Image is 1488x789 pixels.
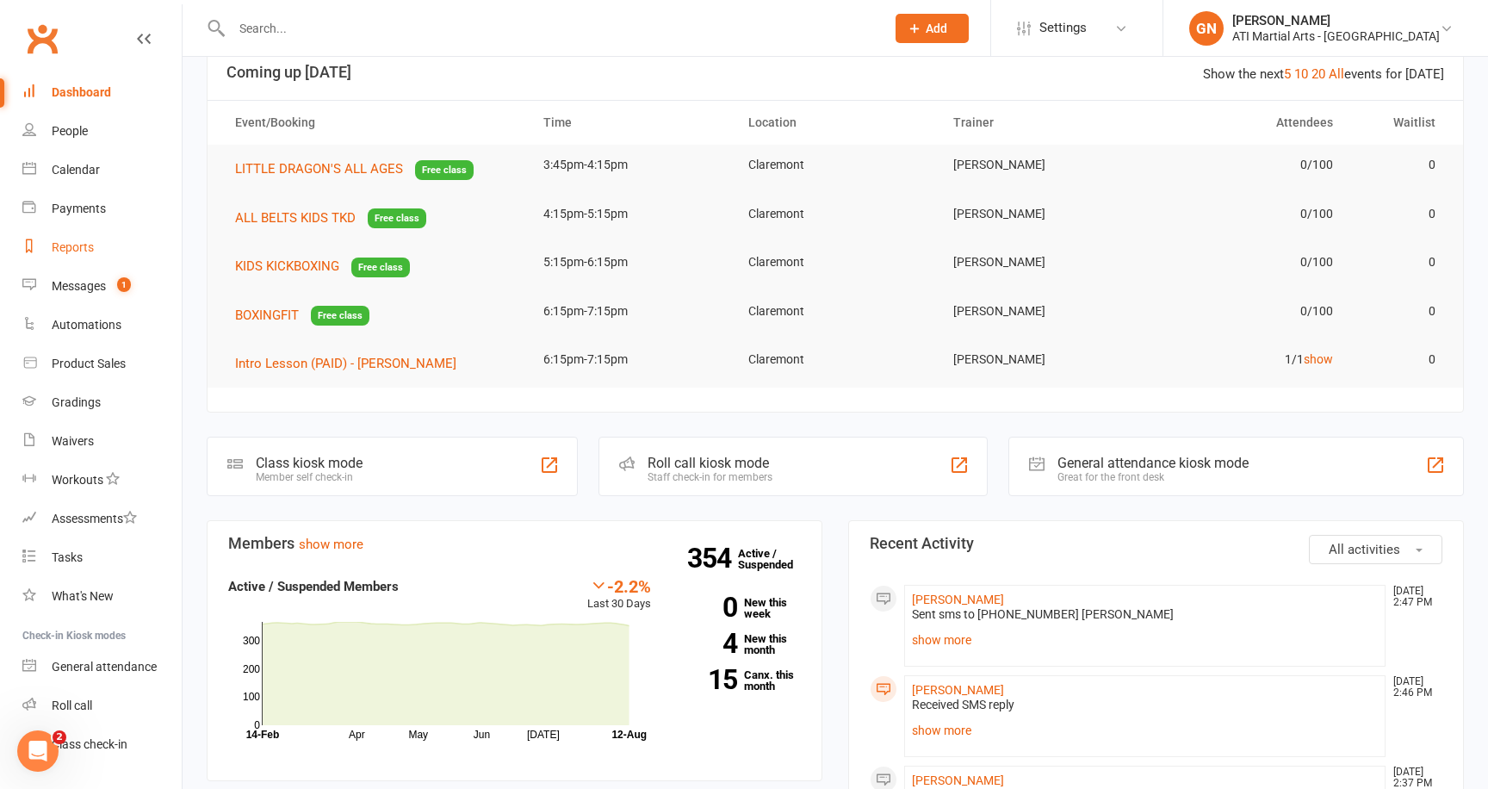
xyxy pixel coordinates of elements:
input: Search... [226,16,873,40]
button: Intro Lesson (PAID) - [PERSON_NAME] [235,353,468,374]
div: Last 30 Days [587,576,651,613]
span: BOXINGFIT [235,308,299,323]
strong: 354 [687,545,738,571]
td: 6:15pm-7:15pm [528,291,733,332]
a: 0New this week [677,597,801,619]
td: 3:45pm-4:15pm [528,145,733,185]
div: GN [1189,11,1224,46]
span: Free class [415,160,474,180]
a: Reports [22,228,182,267]
a: 20 [1311,66,1325,82]
span: LITTLE DRAGON'S ALL AGES [235,161,403,177]
a: [PERSON_NAME] [912,593,1004,606]
h3: Members [228,535,801,552]
div: Waivers [52,434,94,448]
div: -2.2% [587,576,651,595]
a: Class kiosk mode [22,725,182,764]
div: Class kiosk mode [256,455,363,471]
div: Class check-in [52,737,127,751]
h3: Recent Activity [870,535,1442,552]
div: Workouts [52,473,103,487]
a: Waivers [22,422,182,461]
div: [PERSON_NAME] [1232,13,1440,28]
a: [PERSON_NAME] [912,683,1004,697]
div: Roll call [52,699,92,712]
td: 0 [1348,291,1451,332]
div: Payments [52,202,106,215]
button: ALL BELTS KIDS TKDFree class [235,208,426,229]
div: Product Sales [52,357,126,370]
a: All [1329,66,1344,82]
span: 2 [53,730,66,744]
div: Assessments [52,512,137,525]
span: Add [926,22,947,35]
span: KIDS KICKBOXING [235,258,339,274]
th: Event/Booking [220,101,528,145]
td: 5:15pm-6:15pm [528,242,733,283]
time: [DATE] 2:47 PM [1385,586,1441,608]
td: 0/100 [1143,291,1348,332]
td: 0/100 [1143,145,1348,185]
a: show more [299,537,363,552]
strong: 4 [677,631,737,656]
a: Product Sales [22,345,182,383]
div: Automations [52,318,121,332]
span: Free class [351,258,410,277]
span: Settings [1039,9,1087,47]
div: People [52,124,88,138]
td: 1/1 [1143,339,1348,380]
th: Trainer [938,101,1143,145]
span: Free class [311,306,369,326]
a: General attendance kiosk mode [22,648,182,686]
button: All activities [1309,535,1442,564]
h3: Coming up [DATE] [226,64,1444,81]
span: 1 [117,277,131,292]
a: People [22,112,182,151]
time: [DATE] 2:37 PM [1385,767,1441,789]
div: Gradings [52,395,101,409]
a: Payments [22,189,182,228]
td: Claremont [733,145,938,185]
div: What's New [52,589,114,603]
a: 10 [1294,66,1308,82]
td: [PERSON_NAME] [938,291,1143,332]
a: Dashboard [22,73,182,112]
a: 354Active / Suspended [738,535,814,583]
a: show [1304,352,1333,366]
div: Calendar [52,163,100,177]
td: 6:15pm-7:15pm [528,339,733,380]
a: show more [912,718,1378,742]
a: 15Canx. this month [677,669,801,692]
th: Waitlist [1348,101,1451,145]
td: Claremont [733,339,938,380]
div: Great for the front desk [1057,471,1249,483]
button: BOXINGFITFree class [235,305,369,326]
a: 5 [1284,66,1291,82]
a: Workouts [22,461,182,500]
a: Automations [22,306,182,345]
div: ATI Martial Arts - [GEOGRAPHIC_DATA] [1232,28,1440,44]
td: [PERSON_NAME] [938,145,1143,185]
div: Received SMS reply [912,698,1378,712]
button: Add [896,14,969,43]
td: 0/100 [1143,194,1348,234]
td: Claremont [733,291,938,332]
th: Location [733,101,938,145]
a: [PERSON_NAME] [912,773,1004,787]
div: Reports [52,240,94,254]
th: Time [528,101,733,145]
strong: Active / Suspended Members [228,579,399,594]
td: 0/100 [1143,242,1348,283]
a: Tasks [22,538,182,577]
strong: 15 [677,667,737,693]
a: Messages 1 [22,267,182,306]
button: LITTLE DRAGON'S ALL AGESFree class [235,158,474,180]
span: Free class [368,208,426,228]
div: Staff check-in for members [648,471,772,483]
td: 0 [1348,339,1451,380]
a: Gradings [22,383,182,422]
a: Assessments [22,500,182,538]
a: What's New [22,577,182,616]
td: 4:15pm-5:15pm [528,194,733,234]
td: Claremont [733,194,938,234]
